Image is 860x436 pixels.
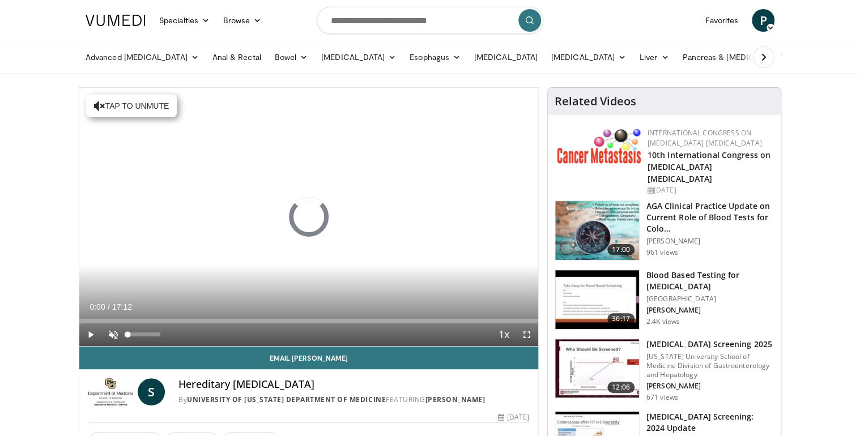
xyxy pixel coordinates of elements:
a: Liver [633,46,675,69]
a: Esophagus [403,46,467,69]
a: International Congress on [MEDICAL_DATA] [MEDICAL_DATA] [648,128,762,148]
a: 17:00 AGA Clinical Practice Update on Current Role of Blood Tests for Colo… [PERSON_NAME] 961 views [555,200,774,260]
div: [DATE] [498,412,529,422]
span: 0:00 [90,302,105,311]
a: [MEDICAL_DATA] [314,46,403,69]
span: 17:00 [607,244,635,255]
img: University of Colorado Department of Medicine [88,378,133,405]
button: Playback Rate [493,323,516,346]
a: Anal & Rectal [206,46,268,69]
p: [PERSON_NAME] [646,306,774,315]
button: Unmute [102,323,125,346]
a: [MEDICAL_DATA] [467,46,544,69]
p: [US_STATE] University School of Medicine Division of Gastroenterology and Hepatology [646,352,774,379]
div: By FEATURING [178,395,529,405]
p: [PERSON_NAME] [646,237,774,246]
a: Advanced [MEDICAL_DATA] [79,46,206,69]
span: 36:17 [607,313,635,324]
a: Pancreas & [MEDICAL_DATA] [675,46,808,69]
p: 961 views [646,248,678,257]
img: VuMedi Logo [86,15,146,26]
h4: Related Videos [555,95,636,108]
img: 92e7bb93-159d-40f8-a927-22b1dfdc938f.150x105_q85_crop-smart_upscale.jpg [555,339,639,398]
h3: Blood Based Testing for [MEDICAL_DATA] [646,270,774,292]
input: Search topics, interventions [317,7,543,34]
span: 17:12 [112,302,132,311]
a: Browse [216,9,269,32]
button: Tap to unmute [86,95,177,117]
p: [GEOGRAPHIC_DATA] [646,294,774,304]
h3: [MEDICAL_DATA] Screening 2025 [646,339,774,350]
img: 9319a17c-ea45-4555-a2c0-30ea7aed39c4.150x105_q85_crop-smart_upscale.jpg [555,201,639,260]
div: [DATE] [648,185,772,195]
a: 12:06 [MEDICAL_DATA] Screening 2025 [US_STATE] University School of Medicine Division of Gastroen... [555,339,774,402]
video-js: Video Player [79,88,538,347]
button: Play [79,323,102,346]
p: [PERSON_NAME] [646,382,774,391]
a: Favorites [698,9,745,32]
button: Fullscreen [516,323,538,346]
span: 12:06 [607,382,635,393]
a: [PERSON_NAME] [425,395,485,404]
h3: [MEDICAL_DATA] Screening: 2024 Update [646,411,774,434]
a: P [752,9,774,32]
div: Volume Level [127,332,160,336]
a: [MEDICAL_DATA] [544,46,633,69]
p: 671 views [646,393,678,402]
a: Bowel [268,46,314,69]
a: Specialties [152,9,216,32]
a: 10th International Congress on [MEDICAL_DATA] [MEDICAL_DATA] [648,149,770,184]
a: University of [US_STATE] Department of Medicine [187,395,386,404]
div: Progress Bar [79,319,538,323]
img: 6ff8bc22-9509-4454-a4f8-ac79dd3b8976.png.150x105_q85_autocrop_double_scale_upscale_version-0.2.png [557,128,642,164]
h3: AGA Clinical Practice Update on Current Role of Blood Tests for Colo… [646,200,774,234]
a: Email [PERSON_NAME] [79,347,538,369]
p: 2.4K views [646,317,680,326]
a: 36:17 Blood Based Testing for [MEDICAL_DATA] [GEOGRAPHIC_DATA] [PERSON_NAME] 2.4K views [555,270,774,330]
img: 0a3144ee-dd9e-4a17-be35-ba5190d246eb.150x105_q85_crop-smart_upscale.jpg [555,270,639,329]
span: / [108,302,110,311]
h4: Hereditary [MEDICAL_DATA] [178,378,529,391]
a: S [138,378,165,405]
